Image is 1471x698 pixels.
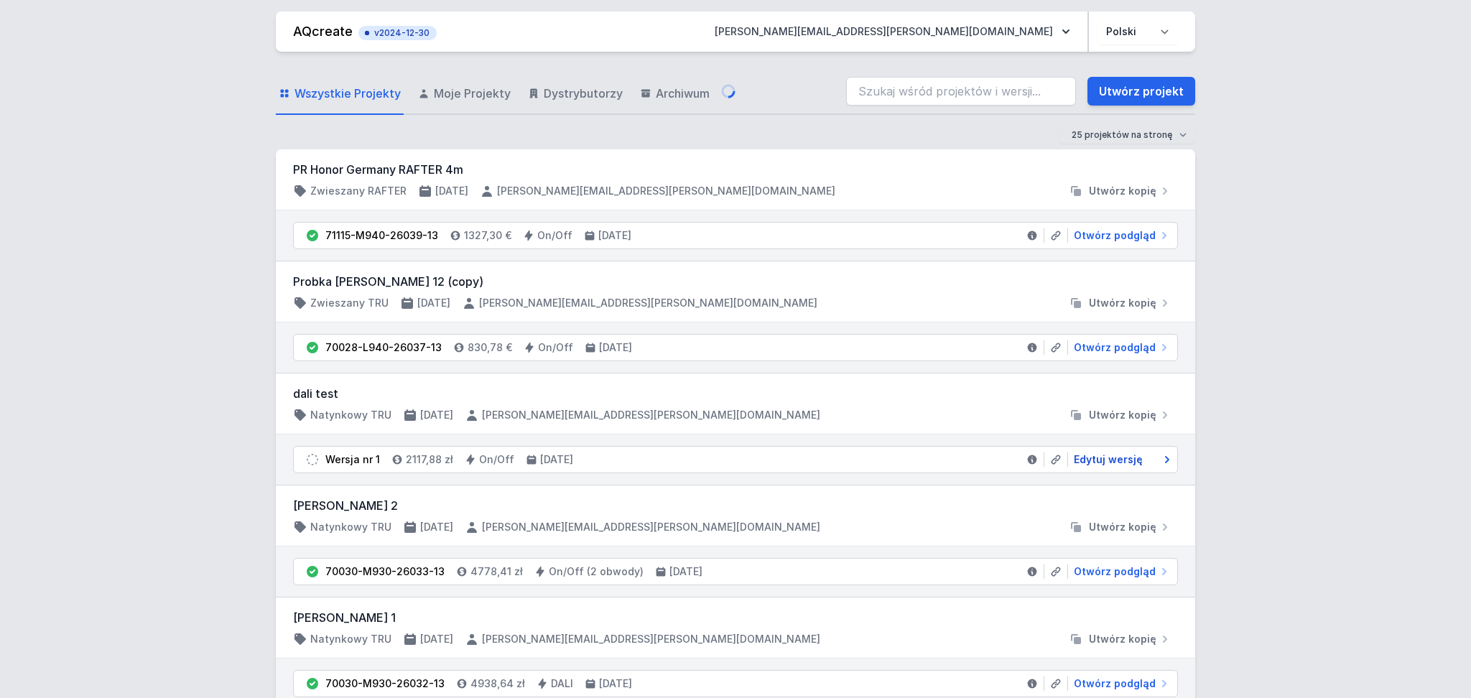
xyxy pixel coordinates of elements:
select: Wybierz język [1098,19,1178,45]
button: [PERSON_NAME][EMAIL_ADDRESS][PERSON_NAME][DOMAIN_NAME] [703,19,1082,45]
div: 70030-M930-26032-13 [325,676,445,691]
div: 71115-M940-26039-13 [325,228,438,243]
button: Utwórz kopię [1063,184,1178,198]
h4: [DATE] [420,408,453,422]
span: Otwórz podgląd [1074,676,1156,691]
a: Otwórz podgląd [1068,676,1171,691]
span: Otwórz podgląd [1074,340,1156,355]
a: AQcreate [293,24,353,39]
span: v2024-12-30 [366,27,430,39]
h4: [PERSON_NAME][EMAIL_ADDRESS][PERSON_NAME][DOMAIN_NAME] [482,408,820,422]
h4: [DATE] [420,520,453,534]
h4: DALI [551,676,573,691]
a: Utwórz projekt [1087,77,1195,106]
h4: [DATE] [540,452,573,467]
span: Dystrybutorzy [544,85,623,102]
h4: [DATE] [669,564,702,579]
h4: Natynkowy TRU [310,520,391,534]
span: Utwórz kopię [1089,296,1156,310]
div: 70030-M930-26033-13 [325,564,445,579]
span: Edytuj wersję [1074,452,1143,467]
h4: Natynkowy TRU [310,408,391,422]
img: draft.svg [305,452,320,467]
h4: 4778,41 zł [470,564,523,579]
h4: 4938,64 zł [470,676,525,691]
h4: On/Off [538,340,573,355]
h3: PR Honor Germany RAFTER 4m [293,161,1178,178]
div: Wersja nr 1 [325,452,380,467]
span: Archiwum [656,85,710,102]
h4: 830,78 € [468,340,512,355]
span: Utwórz kopię [1089,520,1156,534]
h4: Zwieszany TRU [310,296,389,310]
h4: On/Off (2 obwody) [549,564,644,579]
span: Moje Projekty [434,85,511,102]
h4: [DATE] [417,296,450,310]
button: Utwórz kopię [1063,520,1178,534]
h4: Zwieszany RAFTER [310,184,407,198]
h3: [PERSON_NAME] 1 [293,609,1178,626]
span: Utwórz kopię [1089,184,1156,198]
h3: [PERSON_NAME] 2 [293,497,1178,514]
div: 70028-L940-26037-13 [325,340,442,355]
h4: On/Off [479,452,514,467]
h4: [PERSON_NAME][EMAIL_ADDRESS][PERSON_NAME][DOMAIN_NAME] [482,520,820,534]
h4: [PERSON_NAME][EMAIL_ADDRESS][PERSON_NAME][DOMAIN_NAME] [497,184,835,198]
span: Otwórz podgląd [1074,564,1156,579]
h4: [DATE] [435,184,468,198]
h3: Probka [PERSON_NAME] 12 (copy) [293,273,1178,290]
a: Otwórz podgląd [1068,564,1171,579]
span: Wszystkie Projekty [294,85,401,102]
h4: 1327,30 € [464,228,511,243]
a: Archiwum [637,73,713,115]
h4: Natynkowy TRU [310,632,391,646]
h4: [DATE] [599,340,632,355]
button: Utwórz kopię [1063,632,1178,646]
h3: dali test [293,385,1178,402]
button: Utwórz kopię [1063,296,1178,310]
span: Utwórz kopię [1089,408,1156,422]
h4: [PERSON_NAME][EMAIL_ADDRESS][PERSON_NAME][DOMAIN_NAME] [479,296,817,310]
h4: On/Off [537,228,572,243]
a: Otwórz podgląd [1068,228,1171,243]
h4: [PERSON_NAME][EMAIL_ADDRESS][PERSON_NAME][DOMAIN_NAME] [482,632,820,646]
span: Utwórz kopię [1089,632,1156,646]
h4: [DATE] [599,676,632,691]
h4: [DATE] [420,632,453,646]
input: Szukaj wśród projektów i wersji... [846,77,1076,106]
h4: 2117,88 zł [406,452,453,467]
a: Moje Projekty [415,73,514,115]
h4: [DATE] [598,228,631,243]
a: Wszystkie Projekty [276,73,404,115]
button: Utwórz kopię [1063,408,1178,422]
a: Edytuj wersję [1068,452,1171,467]
button: v2024-12-30 [358,23,437,40]
a: Dystrybutorzy [525,73,626,115]
a: Otwórz podgląd [1068,340,1171,355]
span: Otwórz podgląd [1074,228,1156,243]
